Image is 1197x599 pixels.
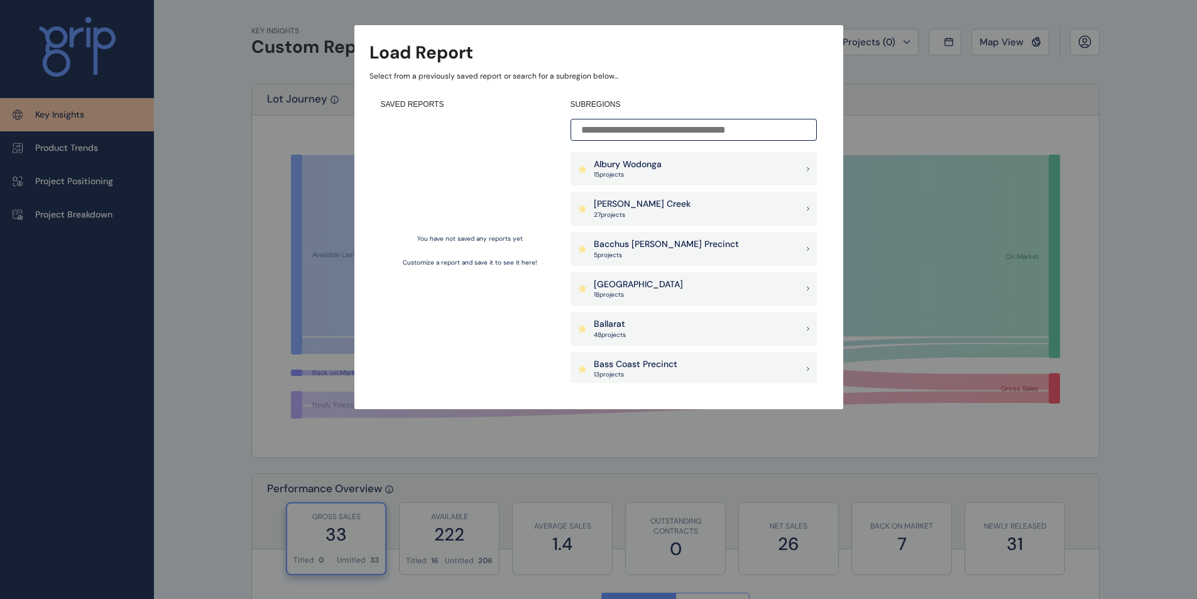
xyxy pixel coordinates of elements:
[594,290,683,299] p: 18 project s
[594,211,691,219] p: 27 project s
[403,258,537,267] p: Customize a report and save it to see it here!
[369,40,473,65] h3: Load Report
[594,331,626,339] p: 48 project s
[369,71,828,82] p: Select from a previously saved report or search for a subregion below...
[594,358,677,371] p: Bass Coast Precinct
[381,99,559,110] h4: SAVED REPORTS
[594,198,691,211] p: [PERSON_NAME] Creek
[571,99,817,110] h4: SUBREGIONS
[594,238,739,251] p: Bacchus [PERSON_NAME] Precinct
[417,234,523,243] p: You have not saved any reports yet
[594,251,739,260] p: 5 project s
[594,170,662,179] p: 15 project s
[594,278,683,291] p: [GEOGRAPHIC_DATA]
[594,318,626,331] p: Ballarat
[594,370,677,379] p: 13 project s
[594,158,662,171] p: Albury Wodonga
